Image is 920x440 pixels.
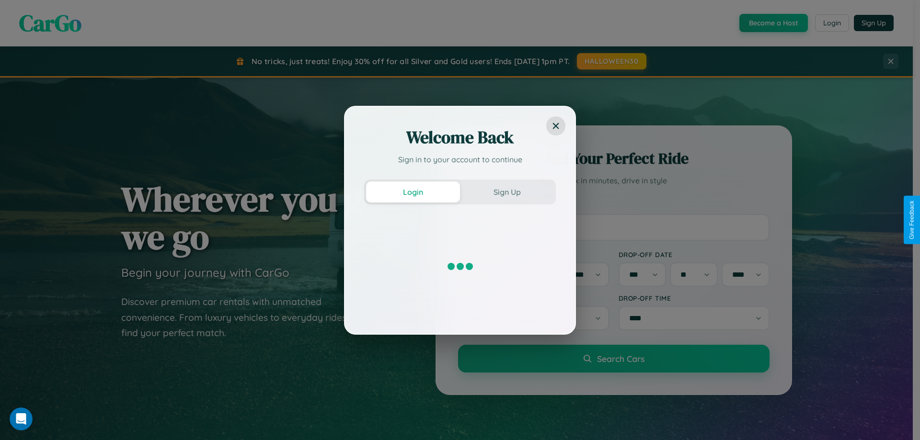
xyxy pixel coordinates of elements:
button: Login [366,181,460,203]
iframe: Intercom live chat [10,407,33,430]
p: Sign in to your account to continue [364,154,556,165]
h2: Welcome Back [364,126,556,149]
div: Give Feedback [908,201,915,239]
button: Sign Up [460,181,554,203]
